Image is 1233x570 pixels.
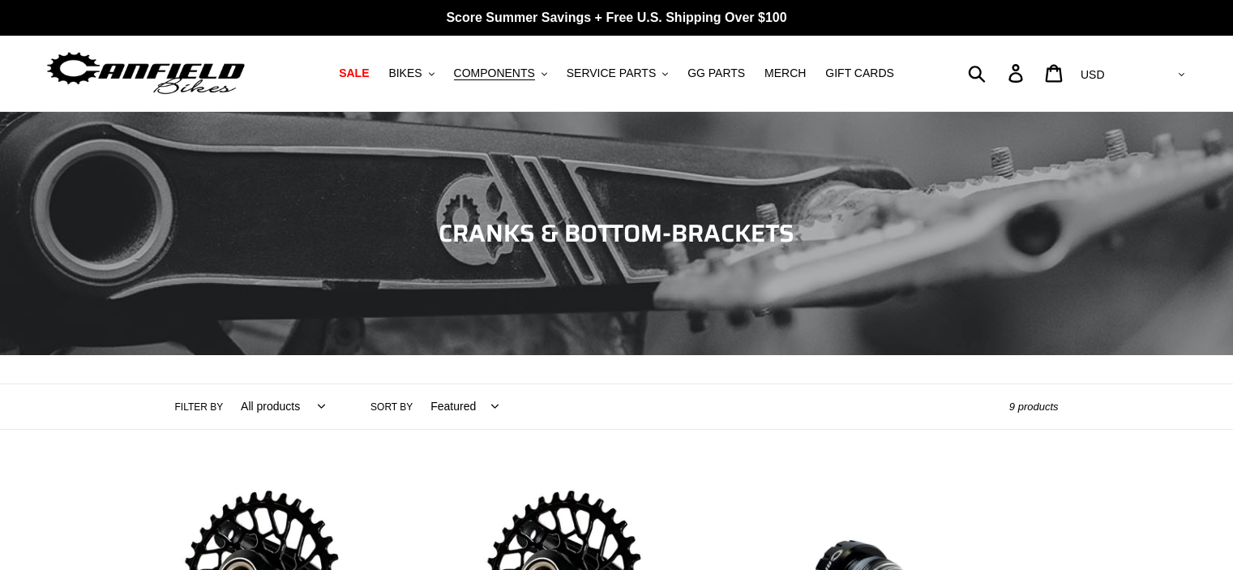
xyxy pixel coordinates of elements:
[567,66,656,80] span: SERVICE PARTS
[817,62,902,84] a: GIFT CARDS
[977,55,1018,91] input: Search
[446,62,555,84] button: COMPONENTS
[331,62,377,84] a: SALE
[825,66,894,80] span: GIFT CARDS
[45,48,247,99] img: Canfield Bikes
[388,66,422,80] span: BIKES
[756,62,814,84] a: MERCH
[764,66,806,80] span: MERCH
[454,66,535,80] span: COMPONENTS
[175,400,224,414] label: Filter by
[370,400,413,414] label: Sort by
[439,214,794,252] span: CRANKS & BOTTOM-BRACKETS
[380,62,442,84] button: BIKES
[687,66,745,80] span: GG PARTS
[339,66,369,80] span: SALE
[1009,401,1059,413] span: 9 products
[559,62,676,84] button: SERVICE PARTS
[679,62,753,84] a: GG PARTS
